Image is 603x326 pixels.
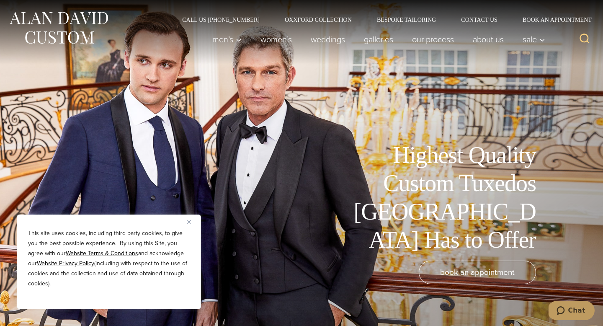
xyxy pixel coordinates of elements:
[348,141,536,254] h1: Highest Quality Custom Tuxedos [GEOGRAPHIC_DATA] Has to Offer
[37,259,94,268] a: Website Privacy Policy
[448,17,510,23] a: Contact Us
[403,31,464,48] a: Our Process
[28,228,190,289] p: This site uses cookies, including third party cookies, to give you the best possible experience. ...
[364,17,448,23] a: Bespoke Tailoring
[272,17,364,23] a: Oxxford Collection
[203,31,251,48] button: Men’s sub menu toggle
[575,29,595,49] button: View Search Form
[8,9,109,47] img: Alan David Custom
[419,261,536,284] a: book an appointment
[355,31,403,48] a: Galleries
[203,31,550,48] nav: Primary Navigation
[251,31,301,48] a: Women’s
[187,217,197,227] button: Close
[170,17,595,23] nav: Secondary Navigation
[440,266,515,278] span: book an appointment
[301,31,355,48] a: weddings
[187,220,191,224] img: Close
[510,17,595,23] a: Book an Appointment
[464,31,513,48] a: About Us
[513,31,550,48] button: Sale sub menu toggle
[549,301,595,322] iframe: Opens a widget where you can chat to one of our agents
[66,249,138,258] a: Website Terms & Conditions
[170,17,272,23] a: Call Us [PHONE_NUMBER]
